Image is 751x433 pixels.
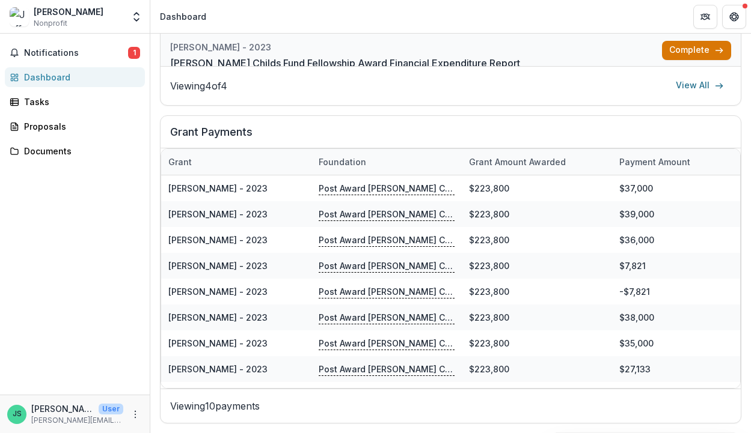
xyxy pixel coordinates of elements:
div: Dashboard [160,10,206,23]
div: $223,800 [462,382,612,408]
div: Grant [161,156,199,168]
a: View All [669,76,731,95]
div: Grant amount awarded [462,149,612,175]
button: Partners [693,5,717,29]
div: Jeffrey Swan [13,410,22,418]
div: Grant amount awarded [462,156,573,168]
div: Documents [24,145,135,157]
a: [PERSON_NAME] - 2023 [168,286,268,297]
p: Post Award [PERSON_NAME] Childs Memorial Fund [319,234,455,247]
div: Proposals [24,120,135,133]
a: [PERSON_NAME] - 2023 [168,235,268,245]
button: More [128,407,143,422]
p: Viewing 4 of 4 [170,79,227,93]
div: $223,800 [462,201,612,227]
div: $223,800 [462,330,612,356]
span: Nonprofit [34,18,67,29]
div: [PERSON_NAME] [34,5,103,18]
a: [PERSON_NAME] - 2023 [168,338,268,348]
p: Post Award [PERSON_NAME] Childs Memorial Fund [319,182,455,195]
p: Post Award [PERSON_NAME] Childs Memorial Fund [319,337,455,350]
a: Proposals [5,117,145,136]
p: [PERSON_NAME] [31,402,94,415]
div: $223,800 [462,279,612,304]
a: Tasks [5,92,145,112]
img: Jeffrey Swan [10,7,29,26]
div: $223,800 [462,253,612,279]
a: [PERSON_NAME] - 2023 [168,183,268,193]
a: [PERSON_NAME] - 2023 [168,312,268,322]
div: Payment Amount [612,156,697,168]
a: [PERSON_NAME] - 2023 [168,364,268,374]
a: Complete [662,41,731,60]
p: Viewing 10 payments [170,399,731,413]
p: [PERSON_NAME][EMAIL_ADDRESS][DOMAIN_NAME][US_STATE] [31,415,123,426]
div: Dashboard [24,71,135,83]
p: User [99,404,123,414]
p: Post Award [PERSON_NAME] Childs Memorial Fund [319,208,455,221]
span: 1 [128,47,140,59]
a: Dashboard [5,67,145,87]
p: Post Award [PERSON_NAME] Childs Memorial Fund [319,363,455,376]
div: Foundation [311,149,462,175]
div: $223,800 [462,227,612,253]
div: $223,800 [462,356,612,382]
a: [PERSON_NAME] - 2023 [168,261,268,271]
div: $223,800 [462,304,612,330]
button: Open entity switcher [128,5,145,29]
a: [PERSON_NAME] - 2023 [168,209,268,219]
p: Post Award [PERSON_NAME] Childs Memorial Fund [319,259,455,273]
div: Grant [161,149,311,175]
nav: breadcrumb [155,8,211,25]
button: Notifications1 [5,43,145,62]
div: $223,800 [462,175,612,201]
button: Get Help [722,5,746,29]
p: Post Award [PERSON_NAME] Childs Memorial Fund [319,285,455,298]
div: Foundation [311,156,373,168]
span: Notifications [24,48,128,58]
a: [PERSON_NAME] Childs Fund Fellowship Award Financial Expenditure Report [170,56,520,70]
p: Post Award [PERSON_NAME] Childs Memorial Fund [319,311,455,324]
h2: Grant Payments [170,126,731,148]
a: Documents [5,141,145,161]
div: Tasks [24,95,135,108]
